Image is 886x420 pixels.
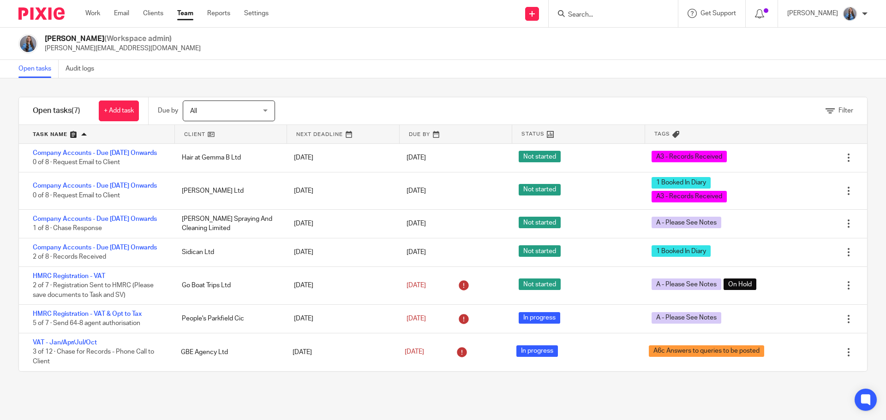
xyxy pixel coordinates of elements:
[45,34,201,44] h2: [PERSON_NAME]
[407,282,426,289] span: [DATE]
[173,309,285,328] div: People's Parkfield Cic
[519,278,561,290] span: Not started
[519,184,561,195] span: Not started
[519,217,561,228] span: Not started
[173,148,285,167] div: Hair at Gemma B Ltd
[33,273,105,279] a: HMRC Registration - VAT
[33,349,154,365] span: 3 of 12 · Chase for Records - Phone Call to Client
[516,345,558,357] span: In progress
[33,320,140,327] span: 5 of 7 · Send 64-8 agent authorisation
[18,60,59,78] a: Open tasks
[285,182,397,200] div: [DATE]
[700,10,736,17] span: Get Support
[652,217,721,228] span: A - Please See Notes
[285,243,397,261] div: [DATE]
[114,9,129,18] a: Email
[18,7,65,20] img: Pixie
[283,343,395,361] div: [DATE]
[207,9,230,18] a: Reports
[838,107,853,114] span: Filter
[190,108,197,114] span: All
[519,151,561,162] span: Not started
[33,216,157,222] a: Company Accounts - Due [DATE] Onwards
[654,130,670,138] span: Tags
[652,177,711,189] span: 1 Booked In Diary
[143,9,163,18] a: Clients
[649,345,764,357] span: A6c Answers to queries to be posted
[33,183,157,189] a: Company Accounts - Due [DATE] Onwards
[405,349,424,355] span: [DATE]
[158,106,178,115] p: Due by
[787,9,838,18] p: [PERSON_NAME]
[173,210,285,238] div: [PERSON_NAME] Spraying And Cleaning Limited
[33,106,80,116] h1: Open tasks
[33,244,157,251] a: Company Accounts - Due [DATE] Onwards
[567,11,650,19] input: Search
[177,9,193,18] a: Team
[521,130,545,138] span: Status
[104,35,172,42] span: (Workspace admin)
[33,311,142,317] a: HMRC Registration - VAT & Opt to Tax
[85,9,100,18] a: Work
[18,34,38,53] img: Amanda-scaled.jpg
[285,276,397,295] div: [DATE]
[244,9,269,18] a: Settings
[407,249,426,255] span: [DATE]
[33,225,102,231] span: 1 of 8 · Chase Response
[285,214,397,233] div: [DATE]
[72,107,80,114] span: (7)
[33,254,106,260] span: 2 of 8 · Records Received
[33,339,97,346] a: VAT - Jan/Apr/Jul/Oct
[173,276,285,295] div: Go Boat Trips Ltd
[652,278,721,290] span: A - Please See Notes
[407,154,426,161] span: [DATE]
[45,44,201,53] p: [PERSON_NAME][EMAIL_ADDRESS][DOMAIN_NAME]
[33,150,157,156] a: Company Accounts - Due [DATE] Onwards
[285,309,397,328] div: [DATE]
[33,192,120,199] span: 0 of 8 · Request Email to Client
[407,188,426,194] span: [DATE]
[173,243,285,261] div: Sidican Ltd
[407,220,426,227] span: [DATE]
[843,6,857,21] img: Amanda-scaled.jpg
[172,343,283,361] div: GBE Agency Ltd
[652,312,721,324] span: A - Please See Notes
[652,245,711,257] span: 1 Booked In Diary
[724,278,756,290] span: On Hold
[33,160,120,166] span: 0 of 8 · Request Email to Client
[652,151,727,162] span: A3 - Records Received
[285,148,397,167] div: [DATE]
[519,245,561,257] span: Not started
[407,315,426,322] span: [DATE]
[519,312,560,324] span: In progress
[33,282,154,298] span: 2 of 7 · Registration Sent to HMRC (Please save documents to Task and SV)
[652,191,727,202] span: A3 - Records Received
[99,101,139,121] a: + Add task
[66,60,101,78] a: Audit logs
[173,182,285,200] div: [PERSON_NAME] Ltd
